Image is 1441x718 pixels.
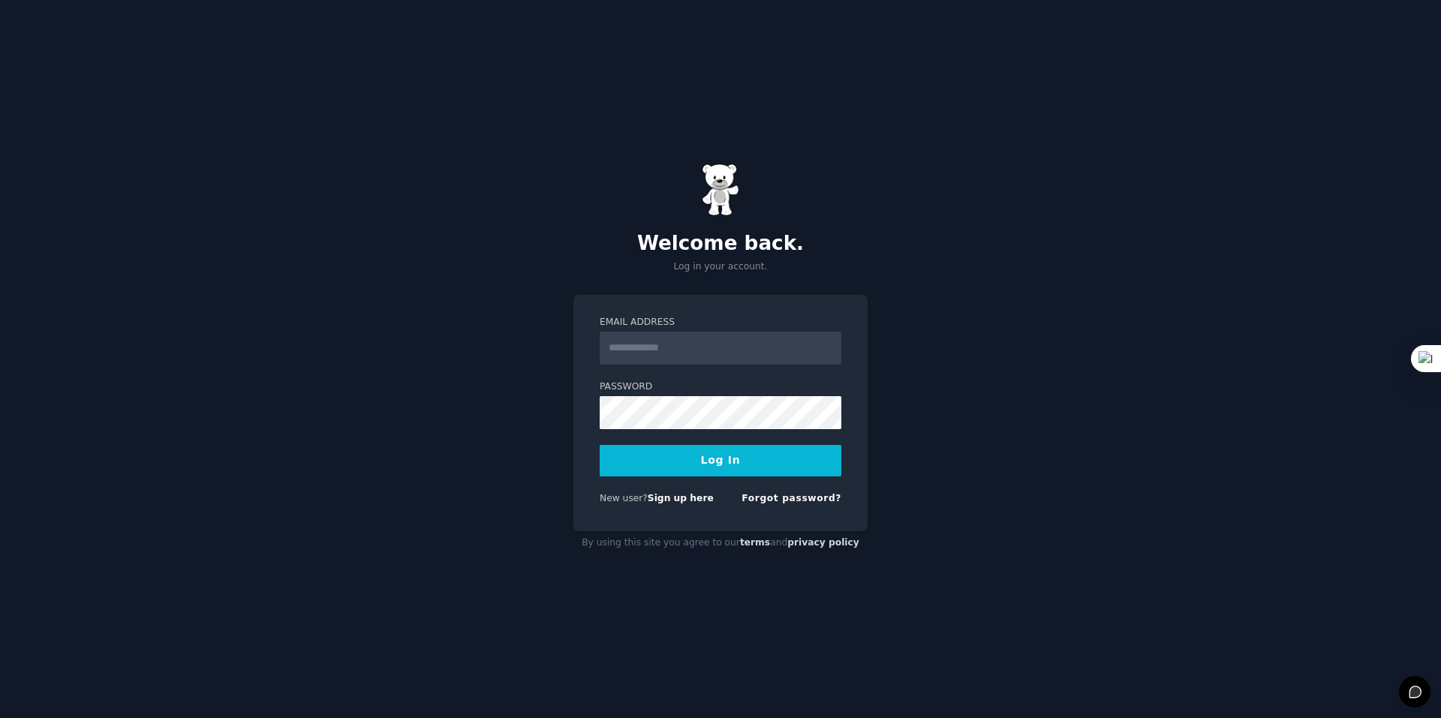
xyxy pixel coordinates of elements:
label: Password [600,380,841,394]
label: Email Address [600,316,841,329]
a: Forgot password? [742,493,841,503]
p: Log in your account. [573,260,868,274]
img: Gummy Bear [702,164,739,216]
a: Sign up here [648,493,714,503]
a: privacy policy [787,537,859,548]
div: By using this site you agree to our and [573,531,868,555]
h2: Welcome back. [573,232,868,256]
span: New user? [600,493,648,503]
a: terms [740,537,770,548]
button: Log In [600,445,841,476]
